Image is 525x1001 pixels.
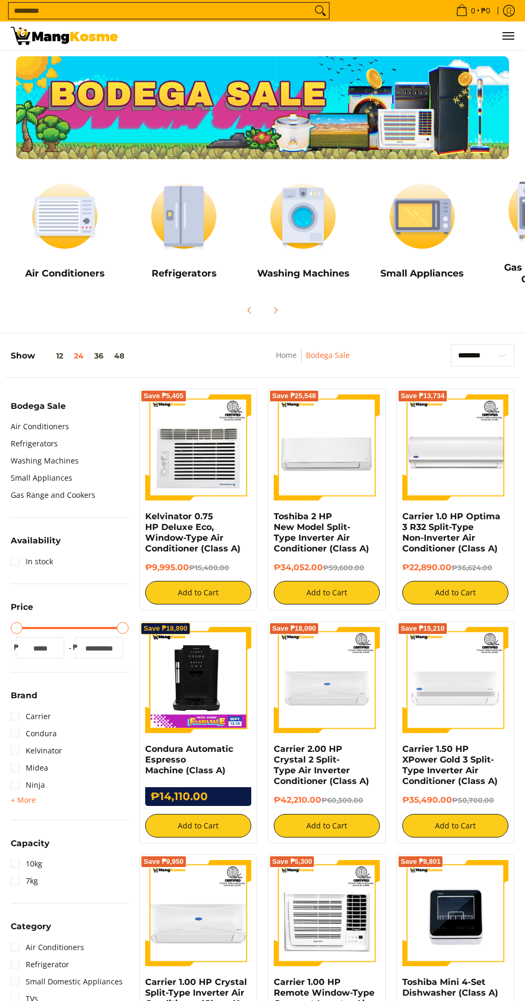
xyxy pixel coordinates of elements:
[274,562,380,573] h6: ₱34,052.00
[11,176,119,287] a: Air Conditioners Air Conditioners
[11,839,49,855] summary: Open
[321,796,363,804] del: ₱60,300.00
[11,603,33,611] span: Price
[144,393,184,399] span: Save ₱5,405
[130,176,238,257] img: Refrigerators
[274,627,380,733] img: Carrier 2.00 HP Crystal 2 Split-Type Air Inverter Conditioner (Class A)
[11,922,51,930] span: Category
[130,267,238,279] h5: Refrigerators
[11,725,57,742] a: Condura
[144,858,184,865] span: Save ₱9,950
[401,393,445,399] span: Save ₱13,734
[11,642,21,653] span: ₱
[11,956,69,973] a: Refrigerator
[11,27,118,45] img: Bodega Sale l Mang Kosme: Cost-Efficient &amp; Quality Home Appliances
[129,21,514,50] nav: Main Menu
[249,176,357,287] a: Washing Machines Washing Machines
[11,708,51,725] a: Carrier
[501,21,514,50] button: Menu
[11,536,61,544] span: Availability
[130,176,238,287] a: Refrigerators Refrigerators
[323,564,364,572] del: ₱59,600.00
[145,562,251,573] h6: ₱9,995.00
[274,581,380,604] button: Add to Cart
[401,858,441,865] span: Save ₱8,801
[70,642,80,653] span: ₱
[11,402,66,410] span: Bodega Sale
[249,267,357,279] h5: Washing Machines
[238,298,261,322] button: Previous
[272,625,316,632] span: Save ₱18,090
[145,394,251,501] img: Kelvinator 0.75 HP Deluxe Eco, Window-Type Air Conditioner (Class A)
[452,796,494,804] del: ₱50,700.00
[274,744,369,786] a: Carrier 2.00 HP Crystal 2 Split-Type Air Inverter Conditioner (Class A)
[11,267,119,279] h5: Air Conditioners
[11,691,37,699] span: Brand
[11,922,51,938] summary: Open
[11,872,38,890] a: 7kg
[368,176,476,287] a: Small Appliances Small Appliances
[402,562,508,573] h6: ₱22,890.00
[274,860,380,966] img: Carrier 1.00 HP Remote Window-Type Compact Inverter Air Conditioner (Premium)
[11,435,58,452] a: Refrigerators
[274,814,380,838] button: Add to Cart
[368,176,476,257] img: Small Appliances
[189,564,229,572] del: ₱15,400.00
[11,855,42,872] a: 10kg
[129,21,514,50] ul: Customer Navigation
[402,814,508,838] button: Add to Cart
[11,794,36,806] summary: Open
[11,176,119,257] img: Air Conditioners
[11,487,95,504] a: Gas Range and Cookers
[276,350,297,360] a: Home
[11,939,84,956] a: Air Conditioners
[11,776,45,794] a: Ninja
[89,352,109,360] button: 36
[402,744,498,786] a: Carrier 1.50 HP XPower Gold 3 Split-Type Inverter Air Conditioner (Class A)
[11,418,69,435] a: Air Conditioners
[11,350,130,361] h5: Show
[144,625,187,632] span: Save ₱18,890
[306,350,350,360] a: Bodega Sale
[469,7,477,14] span: 0
[11,742,62,759] a: Kelvinator
[274,511,369,554] a: Toshiba 2 HP New Model Split-Type Inverter Air Conditioner (Class A)
[35,352,69,360] button: 12
[274,394,380,501] img: Toshiba 2 HP New Model Split-Type Inverter Air Conditioner (Class A)
[402,511,500,554] a: Carrier 1.0 HP Optima 3 R32 Split-Type Non-Inverter Air Conditioner (Class A)
[11,603,33,619] summary: Open
[11,469,72,487] a: Small Appliances
[402,581,508,604] button: Add to Cart
[312,3,329,19] button: Search
[145,814,251,838] button: Add to Cart
[69,352,89,360] button: 24
[272,858,312,865] span: Save ₱5,300
[479,7,492,14] span: ₱0
[109,352,130,360] button: 48
[145,511,241,554] a: Kelvinator 0.75 HP Deluxe Eco, Window-Type Air Conditioner (Class A)
[11,839,49,847] span: Capacity
[11,796,36,804] span: + More
[402,627,508,733] img: Carrier 1.50 HP XPower Gold 3 Split-Type Inverter Air Conditioner (Class A)
[402,394,508,501] img: Carrier 1.0 HP Optima 3 R32 Split-Type Non-Inverter Air Conditioner (Class A)
[402,795,508,805] h6: ₱35,490.00
[145,581,251,604] button: Add to Cart
[145,787,251,806] h6: ₱14,110.00
[145,744,233,775] a: Condura Automatic Espresso Machine (Class A)
[264,298,287,322] button: Next
[145,627,251,733] img: Condura Automatic Espresso Machine (Class A)
[402,977,498,998] a: Toshiba Mini 4-Set Dishwasher (Class A)
[249,176,357,257] img: Washing Machines
[402,860,508,966] img: Toshiba Mini 4-Set Dishwasher (Class A)
[11,452,79,469] a: Washing Machines
[227,349,400,373] nav: Breadcrumbs
[11,973,123,990] a: Small Domestic Appliances
[272,393,316,399] span: Save ₱25,548
[11,402,66,418] summary: Open
[274,795,380,805] h6: ₱42,210.00
[11,536,61,552] summary: Open
[452,564,492,572] del: ₱36,624.00
[11,553,53,570] a: In stock
[11,691,37,707] summary: Open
